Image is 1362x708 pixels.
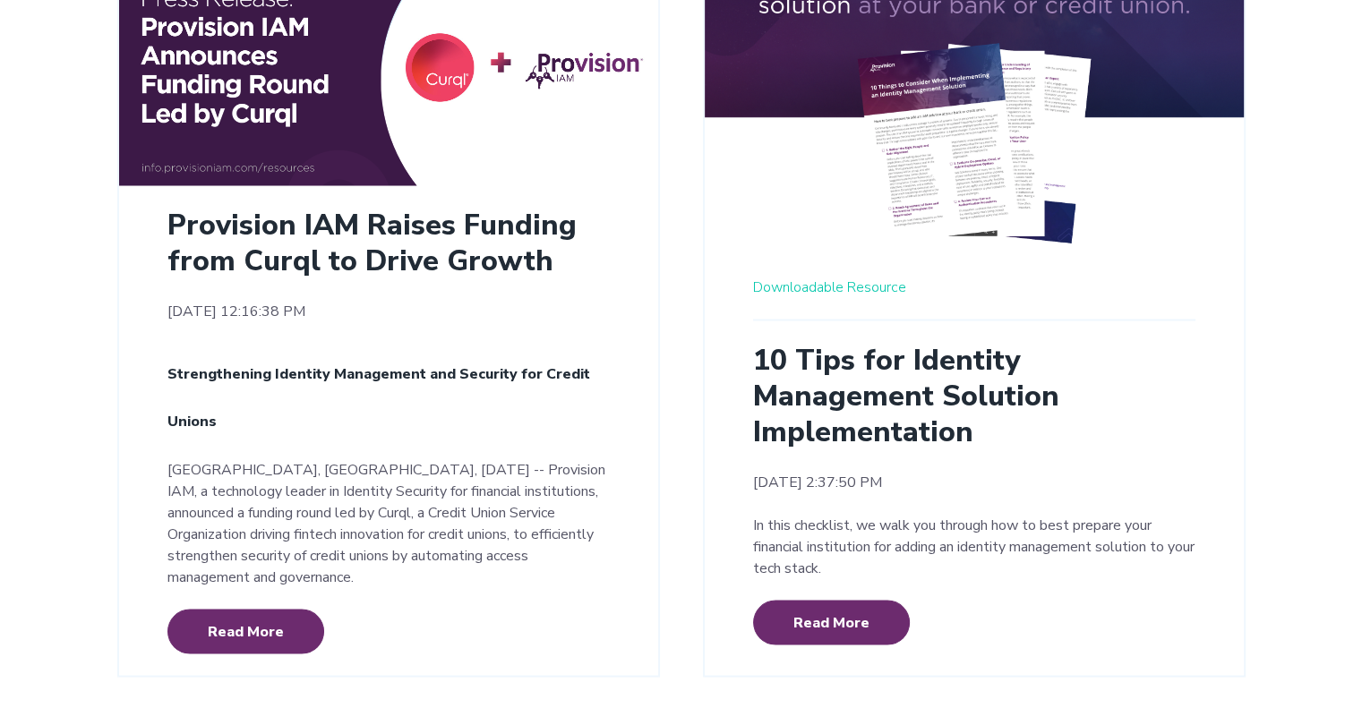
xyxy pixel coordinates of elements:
[167,458,610,587] p: [GEOGRAPHIC_DATA], [GEOGRAPHIC_DATA], [DATE] -- Provision IAM, a technology leader in Identity Se...
[167,363,590,431] span: Strengthening Identity Management and Security for Credit Unions
[167,205,577,279] a: Provision IAM Raises Funding from Curql to Drive Growth
[753,340,1059,450] a: 10 Tips for Identity Management Solution Implementation
[753,514,1195,578] p: In this checklist, we walk you through how to best prepare your financial institution for adding ...
[167,609,324,653] a: Read More
[753,600,910,644] a: Read More
[753,277,906,296] a: Downloadable Resource
[753,471,1195,492] time: [DATE] 2:37:50 PM
[167,300,610,321] time: [DATE] 12:16:38 PM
